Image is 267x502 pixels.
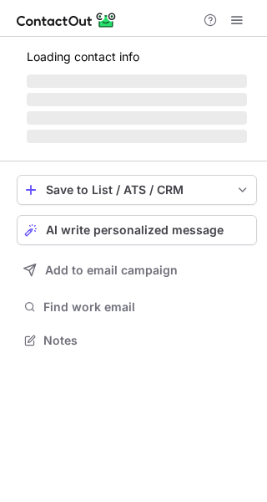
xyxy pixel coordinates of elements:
span: Notes [43,333,250,348]
button: Add to email campaign [17,255,257,285]
button: save-profile-one-click [17,175,257,205]
button: Find work email [17,295,257,319]
span: AI write personalized message [46,223,224,237]
span: ‌ [27,74,247,88]
span: ‌ [27,111,247,125]
button: Notes [17,329,257,352]
p: Loading contact info [27,50,247,64]
span: ‌ [27,130,247,143]
button: AI write personalized message [17,215,257,245]
span: ‌ [27,93,247,106]
div: Save to List / ATS / CRM [46,183,228,197]
img: ContactOut v5.3.10 [17,10,117,30]
span: Add to email campaign [45,264,178,277]
span: Find work email [43,300,250,315]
